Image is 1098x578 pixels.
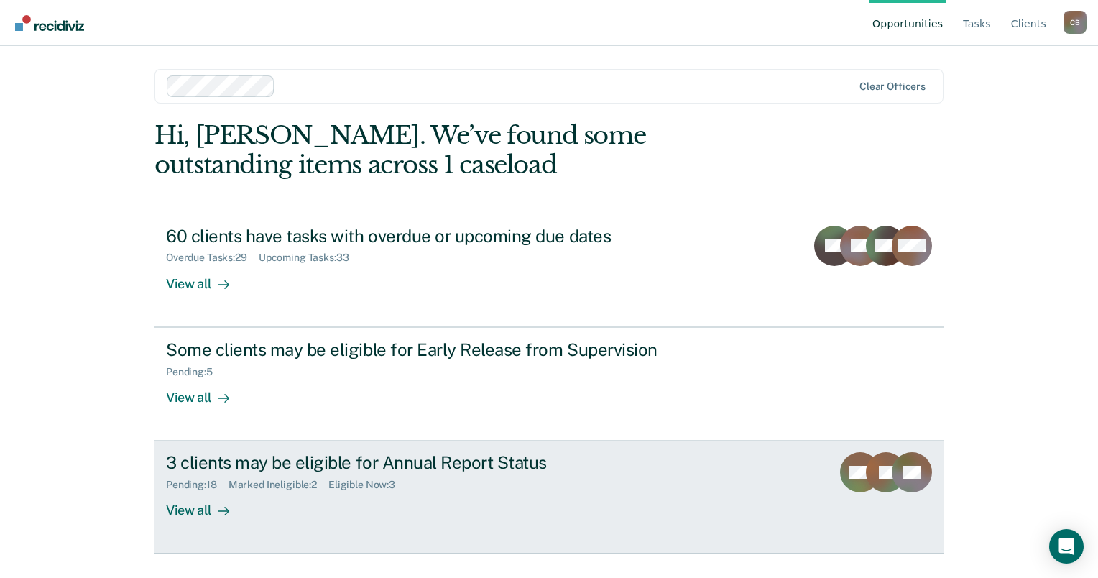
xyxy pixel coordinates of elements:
div: C B [1064,11,1087,34]
div: Marked Ineligible : 2 [229,479,328,491]
div: Clear officers [859,81,926,93]
div: Hi, [PERSON_NAME]. We’ve found some outstanding items across 1 caseload [154,121,785,180]
div: Open Intercom Messenger [1049,529,1084,564]
img: Recidiviz [15,15,84,31]
div: 60 clients have tasks with overdue or upcoming due dates [166,226,670,247]
div: Overdue Tasks : 29 [166,252,259,264]
div: View all [166,491,246,519]
div: Some clients may be eligible for Early Release from Supervision [166,339,670,360]
a: Some clients may be eligible for Early Release from SupervisionPending:5View all [154,327,944,441]
a: 3 clients may be eligible for Annual Report StatusPending:18Marked Ineligible:2Eligible Now:3View... [154,441,944,554]
div: View all [166,264,246,292]
div: Upcoming Tasks : 33 [259,252,361,264]
button: Profile dropdown button [1064,11,1087,34]
div: Pending : 18 [166,479,229,491]
div: 3 clients may be eligible for Annual Report Status [166,452,670,473]
div: View all [166,377,246,405]
div: Eligible Now : 3 [328,479,407,491]
div: Pending : 5 [166,366,224,378]
a: 60 clients have tasks with overdue or upcoming due datesOverdue Tasks:29Upcoming Tasks:33View all [154,214,944,327]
